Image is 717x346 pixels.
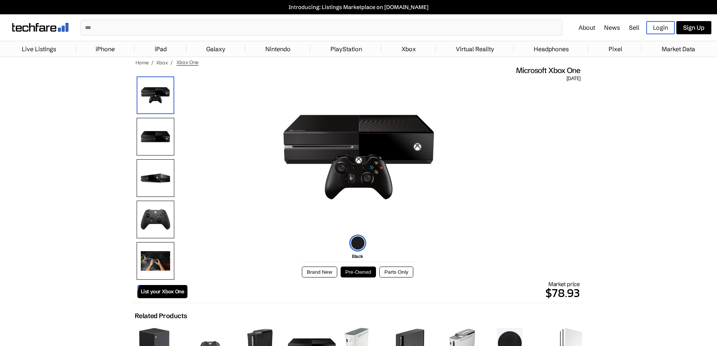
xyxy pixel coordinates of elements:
[262,41,294,56] a: Nintendo
[658,41,699,56] a: Market Data
[605,41,626,56] a: Pixel
[530,41,572,56] a: Headphones
[629,24,639,31] a: Sell
[341,267,376,277] button: Pre-Owned
[516,66,581,75] span: Microsoft Xbox One
[92,41,119,56] a: iPhone
[379,267,413,277] button: Parts Only
[137,118,174,155] img: Front
[177,59,198,66] span: Xbox One
[349,235,366,251] img: black-icon
[12,23,69,32] img: techfare logo
[137,285,188,298] a: List your Xbox One
[676,21,711,34] a: Sign Up
[202,41,229,56] a: Galaxy
[452,41,498,56] a: Virtual Reality
[327,41,366,56] a: PlayStation
[604,24,620,31] a: News
[302,267,337,277] button: Brand New
[578,24,595,31] a: About
[566,75,580,82] span: [DATE]
[137,159,174,197] img: Side
[352,253,363,259] span: Black
[187,280,580,302] div: Market price
[170,59,173,66] span: /
[4,4,713,11] a: Introducing: Listings Marketplace on [DOMAIN_NAME]
[398,41,420,56] a: Xbox
[283,82,434,233] img: Microsoft Xbox One
[151,41,170,56] a: iPad
[156,59,168,66] a: Xbox
[18,41,60,56] a: Live Listings
[151,59,154,66] span: /
[137,242,174,280] img: Playing
[141,288,184,295] span: List your Xbox One
[135,312,187,320] h2: Related Products
[137,76,174,114] img: Microsoft Xbox One
[135,59,149,66] a: Home
[646,21,675,34] a: Login
[187,284,580,302] p: $78.93
[137,201,174,238] img: Controller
